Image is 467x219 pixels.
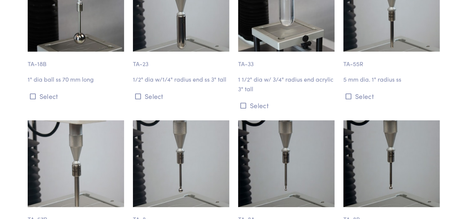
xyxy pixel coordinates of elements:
[238,120,334,207] img: rounded_ta-8a_eigth-inch-ball_2.jpg
[133,120,229,207] img: rounded_ta-8_quarter-inch-ball_3.jpg
[28,120,124,207] img: puncture_ta-57r_7mm_4.jpg
[133,90,229,102] button: Select
[28,90,124,102] button: Select
[238,52,334,69] p: TA-33
[28,52,124,69] p: TA-18B
[238,99,334,112] button: Select
[28,75,124,84] p: 1" dia ball ss 70 mm long
[343,75,440,84] p: 5 mm dia. 1" radius ss
[133,75,229,84] p: 1/2" dia w/1/4" radius end ss 3" tall
[343,120,440,207] img: rounded_ta-8b_5mm-ball_2.jpg
[133,52,229,69] p: TA-23
[343,90,440,102] button: Select
[238,75,334,93] p: 1 1/2" dia w/ 3/4" radius end acrylic 3" tall
[343,52,440,69] p: TA-55R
